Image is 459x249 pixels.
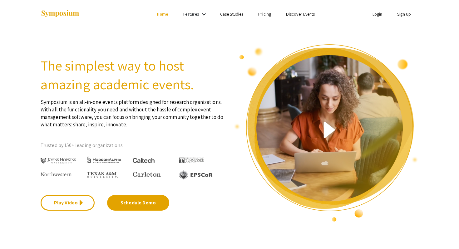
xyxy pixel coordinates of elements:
a: Login [373,11,383,17]
a: Home [157,11,168,17]
a: Play Video [41,195,95,211]
img: EPSCOR [179,170,213,179]
iframe: Chat [5,221,27,244]
a: Sign Up [397,11,411,17]
a: Pricing [258,11,271,17]
a: Schedule Demo [107,195,169,211]
a: Case Studies [220,11,243,17]
p: Symposium is an all-in-one events platform designed for research organizations. With all the func... [41,94,225,128]
img: HudsonAlpha [87,156,122,163]
img: video overview of Symposium [234,44,418,222]
a: Features [183,11,199,17]
img: Northwestern [41,172,72,176]
p: Trusted by 150+ leading organizations [41,141,225,150]
mat-icon: Expand Features list [200,11,208,18]
h2: The simplest way to host amazing academic events. [41,56,225,94]
img: The University of Tennessee [179,158,204,163]
img: Carleton [133,172,161,177]
img: Texas A&M University [87,172,118,178]
img: Symposium by ForagerOne [41,10,80,18]
a: Discover Events [286,11,315,17]
img: Caltech [133,158,155,163]
img: Johns Hopkins University [41,158,76,164]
